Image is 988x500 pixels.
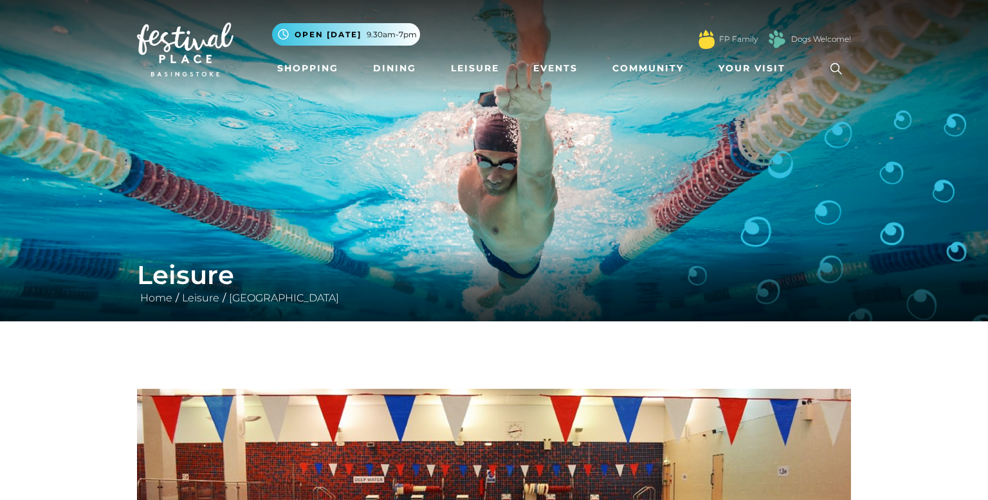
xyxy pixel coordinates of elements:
[226,292,342,304] a: [GEOGRAPHIC_DATA]
[791,33,851,45] a: Dogs Welcome!
[367,29,417,40] span: 9.30am-7pm
[179,292,223,304] a: Leisure
[718,62,785,75] span: Your Visit
[295,29,361,40] span: Open [DATE]
[272,57,343,80] a: Shopping
[607,57,689,80] a: Community
[137,292,176,304] a: Home
[137,22,233,76] img: Festival Place Logo
[528,57,583,80] a: Events
[272,23,420,46] button: Open [DATE] 9.30am-7pm
[446,57,504,80] a: Leisure
[127,260,861,306] div: / /
[713,57,797,80] a: Your Visit
[137,260,851,290] h1: Leisure
[719,33,758,45] a: FP Family
[368,57,421,80] a: Dining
